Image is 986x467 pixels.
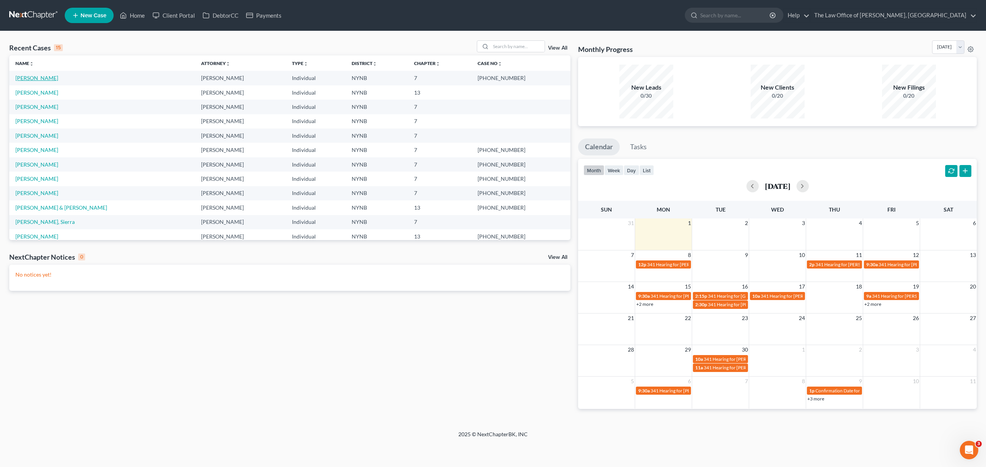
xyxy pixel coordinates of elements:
[292,60,308,66] a: Typeunfold_more
[855,314,863,323] span: 25
[578,45,633,54] h3: Monthly Progress
[798,250,806,260] span: 10
[864,301,881,307] a: +2 more
[639,165,654,175] button: list
[647,262,716,267] span: 341 Hearing for [PERSON_NAME]
[408,114,471,128] td: 7
[651,388,766,394] span: 341 Hearing for [PERSON_NAME][GEOGRAPHIC_DATA]
[887,206,895,213] span: Fri
[304,62,308,66] i: unfold_more
[345,229,408,244] td: NYNB
[704,356,773,362] span: 341 Hearing for [PERSON_NAME]
[815,388,940,394] span: Confirmation Date for [PERSON_NAME] II - [PERSON_NAME]
[195,186,286,200] td: [PERSON_NAME]
[960,441,978,459] iframe: Intercom live chat
[771,206,784,213] span: Wed
[744,377,749,386] span: 7
[372,62,377,66] i: unfold_more
[471,172,570,186] td: [PHONE_NUMBER]
[15,132,58,139] a: [PERSON_NAME]
[604,165,624,175] button: week
[708,293,836,299] span: 341 Hearing for [GEOGRAPHIC_DATA], [GEOGRAPHIC_DATA]
[471,143,570,157] td: [PHONE_NUMBER]
[695,302,707,307] span: 2:30p
[471,200,570,215] td: [PHONE_NUMBER]
[436,62,440,66] i: unfold_more
[915,218,920,228] span: 5
[915,345,920,354] span: 3
[352,60,377,66] a: Districtunfold_more
[345,186,408,200] td: NYNB
[744,250,749,260] span: 9
[149,8,199,22] a: Client Portal
[882,92,936,100] div: 0/20
[784,8,810,22] a: Help
[741,314,749,323] span: 23
[491,41,545,52] input: Search by name...
[195,71,286,85] td: [PERSON_NAME]
[408,85,471,100] td: 13
[15,89,58,96] a: [PERSON_NAME]
[619,83,673,92] div: New Leads
[619,92,673,100] div: 0/30
[578,138,620,155] a: Calendar
[471,71,570,85] td: [PHONE_NUMBER]
[195,85,286,100] td: [PERSON_NAME]
[408,143,471,157] td: 7
[286,128,345,143] td: Individual
[29,62,34,66] i: unfold_more
[345,71,408,85] td: NYNB
[976,441,982,447] span: 3
[638,262,646,267] span: 12p
[286,172,345,186] td: Individual
[638,293,650,299] span: 9:30a
[408,215,471,229] td: 7
[751,83,805,92] div: New Clients
[408,172,471,186] td: 7
[286,114,345,128] td: Individual
[195,229,286,244] td: [PERSON_NAME]
[408,229,471,244] td: 13
[195,143,286,157] td: [PERSON_NAME]
[807,396,824,402] a: +3 more
[286,215,345,229] td: Individual
[829,206,840,213] span: Thu
[752,293,760,299] span: 10a
[345,172,408,186] td: NYNB
[478,60,502,66] a: Case Nounfold_more
[408,200,471,215] td: 13
[912,282,920,291] span: 19
[286,229,345,244] td: Individual
[969,250,977,260] span: 13
[195,200,286,215] td: [PERSON_NAME]
[242,8,285,22] a: Payments
[273,430,713,444] div: 2025 © NextChapterBK, INC
[226,62,230,66] i: unfold_more
[801,377,806,386] span: 8
[627,314,635,323] span: 21
[15,161,58,168] a: [PERSON_NAME]
[657,206,670,213] span: Mon
[286,143,345,157] td: Individual
[969,314,977,323] span: 27
[498,62,502,66] i: unfold_more
[815,262,884,267] span: 341 Hearing for [PERSON_NAME]
[972,345,977,354] span: 4
[408,100,471,114] td: 7
[912,377,920,386] span: 10
[195,128,286,143] td: [PERSON_NAME]
[78,254,85,260] div: 0
[801,218,806,228] span: 3
[630,250,635,260] span: 7
[801,345,806,354] span: 1
[872,293,941,299] span: 341 Hearing for [PERSON_NAME]
[286,157,345,172] td: Individual
[15,118,58,124] a: [PERSON_NAME]
[195,157,286,172] td: [PERSON_NAME]
[471,157,570,172] td: [PHONE_NUMBER]
[116,8,149,22] a: Home
[15,175,58,182] a: [PERSON_NAME]
[345,215,408,229] td: NYNB
[345,200,408,215] td: NYNB
[858,218,863,228] span: 4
